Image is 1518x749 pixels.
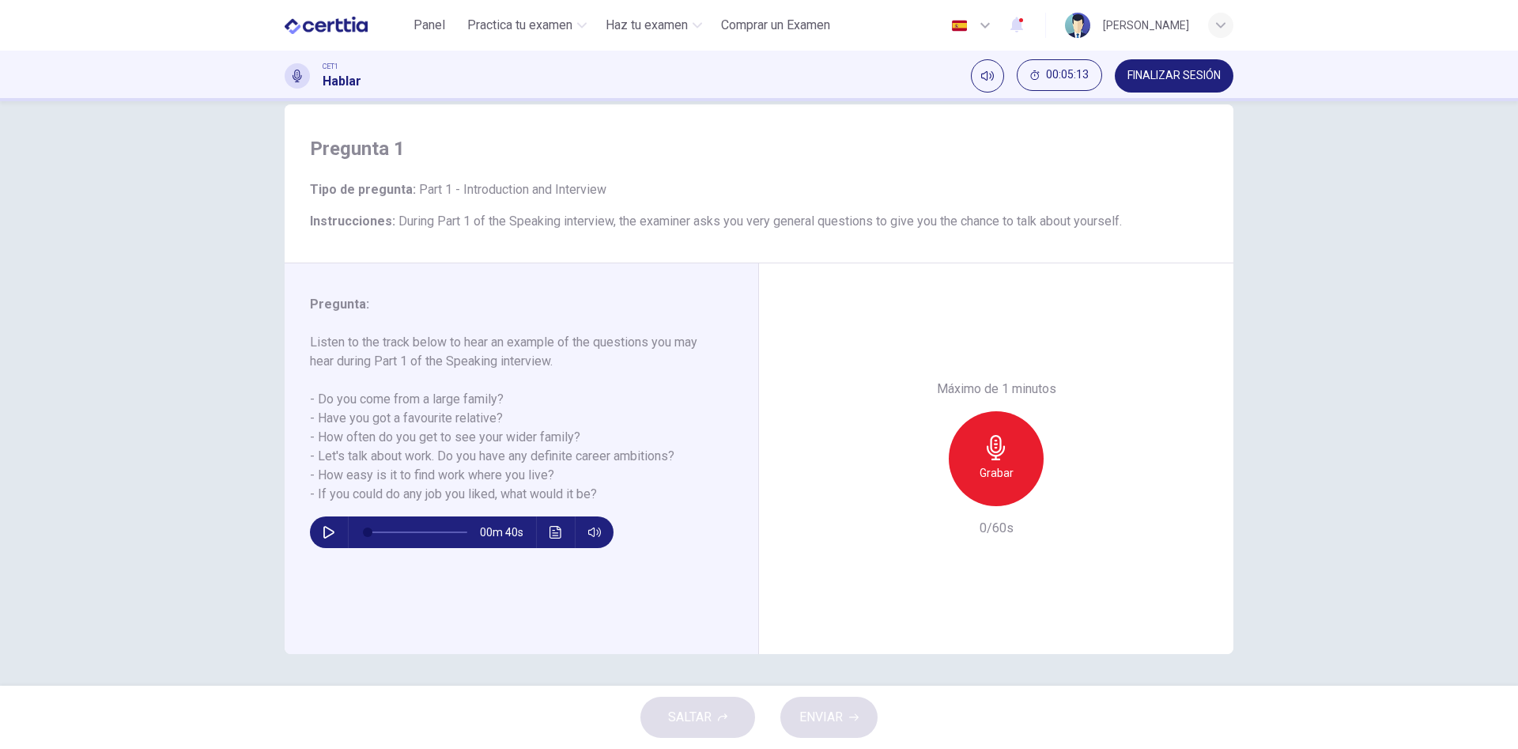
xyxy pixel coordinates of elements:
[543,516,568,548] button: Haz clic para ver la transcripción del audio
[937,380,1056,399] h6: Máximo de 1 minutos
[413,16,445,35] span: Panel
[980,519,1014,538] h6: 0/60s
[721,16,830,35] span: Comprar un Examen
[715,11,836,40] button: Comprar un Examen
[467,16,572,35] span: Practica tu examen
[398,214,1122,229] span: During Part 1 of the Speaking interview, the examiner asks you very general questions to give you...
[980,463,1014,482] h6: Grabar
[480,516,536,548] span: 00m 40s
[949,411,1044,506] button: Grabar
[323,61,338,72] span: CET1
[310,180,1208,199] h6: Tipo de pregunta :
[1017,59,1102,91] button: 00:05:13
[950,20,969,32] img: es
[285,9,404,41] a: CERTTIA logo
[1103,16,1189,35] div: [PERSON_NAME]
[416,182,606,197] span: Part 1 - Introduction and Interview
[310,212,1208,231] h6: Instrucciones :
[1065,13,1090,38] img: Profile picture
[285,9,368,41] img: CERTTIA logo
[310,295,714,314] h6: Pregunta :
[404,11,455,40] button: Panel
[310,136,1208,161] h4: Pregunta 1
[1046,69,1089,81] span: 00:05:13
[1115,59,1233,93] button: FINALIZAR SESIÓN
[971,59,1004,93] div: Silenciar
[1127,70,1221,82] span: FINALIZAR SESIÓN
[606,16,688,35] span: Haz tu examen
[599,11,708,40] button: Haz tu examen
[323,72,361,91] h1: Hablar
[1017,59,1102,93] div: Ocultar
[310,333,714,504] h6: Listen to the track below to hear an example of the questions you may hear during Part 1 of the S...
[461,11,593,40] button: Practica tu examen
